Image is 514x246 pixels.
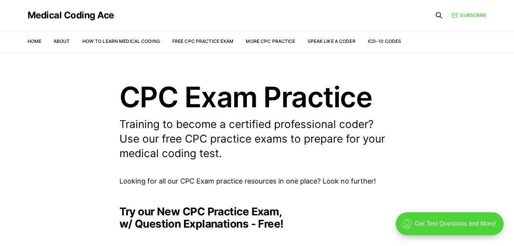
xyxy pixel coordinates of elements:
h2: Try our New CPC Practice Exam, w/ Question Explanations - Free! [119,205,395,230]
iframe: portal-trigger [389,208,514,246]
a: ICD-10 Codes [368,38,401,44]
a: Free CPC Practice Exam [172,38,234,44]
p: Looking for all our CPC Exam practice resources in one place? Look no further! [119,176,395,187]
a: Home [28,38,41,44]
a: More CPC Practice [246,38,295,44]
a: Medical Coding Ace [28,11,114,20]
a: Speak Like a Coder [308,38,356,44]
a: Subscribe [452,11,486,19]
a: How to Learn Medical Coding [82,38,160,44]
a: About [54,38,70,44]
h1: CPC Exam Practice [119,83,395,111]
p: Training to become a certified professional coder? Use our free CPC practice exams to prepare for... [119,117,395,161]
